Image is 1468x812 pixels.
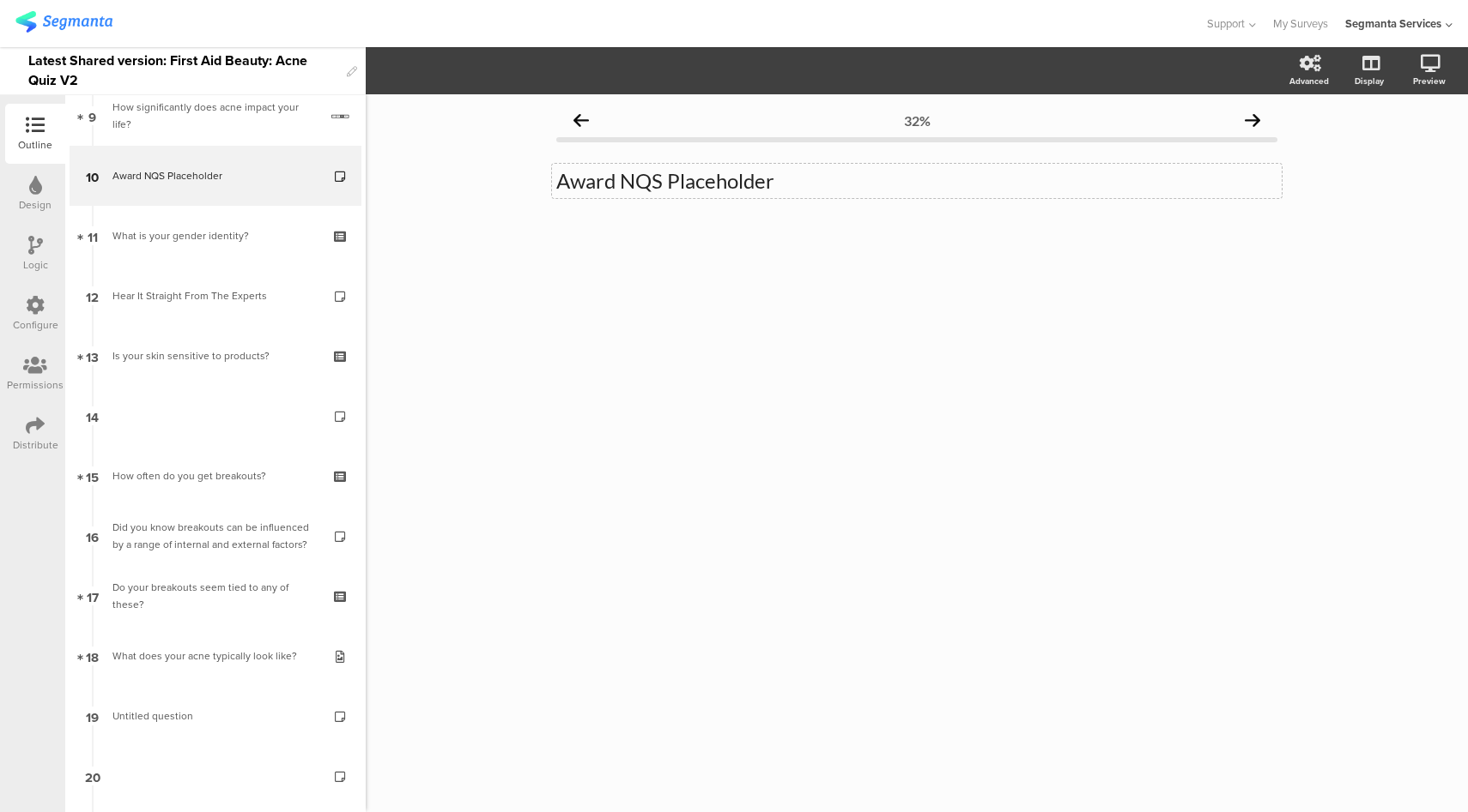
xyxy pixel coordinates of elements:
[86,526,99,545] span: 16
[7,377,64,393] div: Permissions
[112,347,318,364] div: Is your skin sensitive to products?
[70,506,361,566] a: 16 Did you know breakouts can be influenced by a range of internal and external factors?
[70,566,361,626] a: 17 Do your breakouts seem tied to any of these?
[15,11,112,33] img: segmanta logo
[70,746,361,806] a: 20
[70,206,361,266] a: 11 What is your gender identity?
[70,146,361,206] a: 10 Award NQS Placeholder
[70,446,361,506] a: 15 How often do you get breakouts?
[904,112,931,129] div: 32%
[70,326,361,386] a: 13 Is your skin sensitive to products?
[86,346,99,365] span: 13
[86,286,99,305] span: 12
[112,519,318,553] div: Did you know breakouts can be influenced by a range of internal and external factors?
[13,437,58,453] div: Distribute
[70,266,361,326] a: 12 Hear It Straight From The Experts
[1345,15,1441,32] div: Segmanta Services
[70,386,361,446] a: 14
[112,647,318,665] div: What does your acne typically look like?
[112,227,318,244] div: What is your gender identity?
[1289,75,1329,87] div: Advanced
[1207,15,1245,32] span: Support
[112,287,318,304] div: Hear It Straight From The Experts
[86,707,99,725] span: 19
[23,257,48,273] div: Logic
[85,767,100,785] span: 20
[86,466,99,485] span: 15
[88,106,96,125] span: 9
[18,137,52,153] div: Outline
[1413,75,1446,87] div: Preview
[556,168,1277,194] p: Award NQS Placeholder
[112,467,318,484] div: How often do you get breakouts?
[112,167,318,184] div: Award NQS Placeholder
[112,99,318,133] div: How significantly does acne impact your life?
[86,406,99,425] span: 14
[86,647,99,665] span: 18
[87,586,99,605] span: 17
[86,166,99,185] span: 10
[112,708,193,724] span: Untitled question
[70,86,361,146] a: 9 How significantly does acne impact your life?
[1355,75,1384,87] div: Display
[70,626,361,686] a: 18 What does your acne typically look like?
[13,317,58,333] div: Configure
[70,686,361,746] a: 19 Untitled question
[88,226,98,245] span: 11
[19,197,52,213] div: Design
[28,47,338,94] div: Latest Shared version: First Aid Beauty: Acne Quiz V2
[112,579,318,613] div: Do your breakouts seem tied to any of these?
